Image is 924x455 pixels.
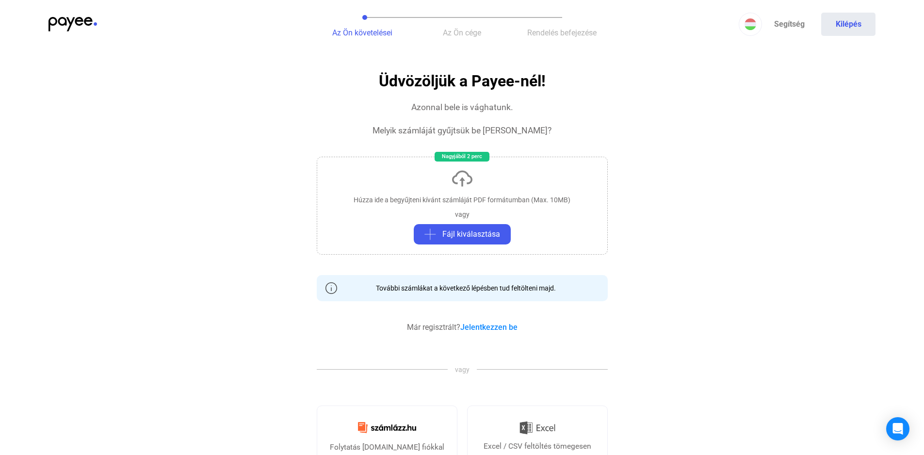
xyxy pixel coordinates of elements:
[451,167,474,190] img: upload-cloud
[49,17,97,32] img: payee-logo
[484,440,591,452] div: Excel / CSV feltöltés tömegesen
[448,365,477,374] span: vagy
[455,210,470,219] div: vagy
[379,73,546,90] h1: Üdvözöljük a Payee-nél!
[332,28,392,37] span: Az Ön követelései
[414,224,511,244] button: plus-greyFájl kiválasztása
[460,323,518,332] a: Jelentkezzen be
[527,28,597,37] span: Rendelés befejezése
[739,13,762,36] button: HU
[373,125,551,136] div: Melyik számláját gyűjtsük be [PERSON_NAME]?
[369,283,556,293] div: További számlákat a következő lépésben tud feltölteni majd.
[354,195,570,205] div: Húzza ide a begyűjteni kívánt számláját PDF formátumban (Max. 10MB)
[325,282,337,294] img: info-grey-outline
[762,13,816,36] a: Segítség
[519,418,555,438] img: Excel
[435,152,489,162] div: Nagyjából 2 perc
[330,441,444,453] div: Folytatás [DOMAIN_NAME] fiókkal
[443,28,481,37] span: Az Ön cége
[424,228,436,240] img: plus-grey
[352,416,422,439] img: Számlázz.hu
[442,228,500,240] span: Fájl kiválasztása
[886,417,909,440] div: Open Intercom Messenger
[745,18,756,30] img: HU
[407,322,518,333] div: Már regisztrált?
[821,13,875,36] button: Kilépés
[411,101,513,113] div: Azonnal bele is vághatunk.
